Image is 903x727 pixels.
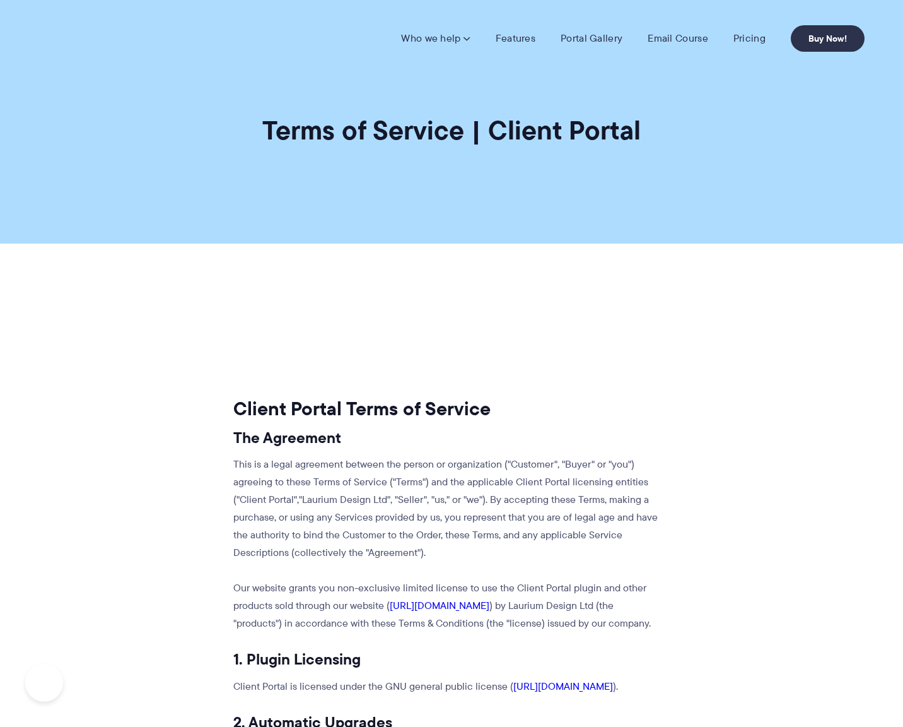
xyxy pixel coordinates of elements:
[496,32,535,45] a: Features
[233,429,663,447] h3: The Agreement
[791,25,865,52] a: Buy Now!
[390,598,489,613] a: [URL][DOMAIN_NAME]
[233,678,663,695] p: Client Portal is licensed under the GNU general public license ( ).
[733,32,766,45] a: Pricing
[513,679,613,694] a: [URL][DOMAIN_NAME]
[233,579,663,632] p: Our website grants you non-exclusive limited license to use the Client Portal plugin and other pr...
[233,456,663,562] p: This is a legal agreement between the person or organization ("Customer", "Buyer" or "you") agree...
[25,664,63,702] iframe: Toggle Customer Support
[648,32,708,45] a: Email Course
[262,114,641,147] h1: Terms of Service | Client Portal
[233,397,663,421] h2: Client Portal Terms of Service
[561,32,622,45] a: Portal Gallery
[401,32,470,45] a: Who we help
[233,650,663,669] h3: 1. Plugin Licensing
